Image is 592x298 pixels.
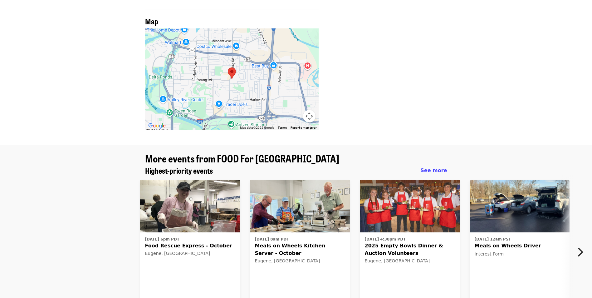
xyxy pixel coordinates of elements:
[145,236,179,242] time: [DATE] 6pm PDT
[145,151,339,166] span: More events from FOOD For [GEOGRAPHIC_DATA]
[147,122,167,130] img: Google
[145,165,213,176] span: Highest-priority events
[475,242,565,250] span: Meals on Wheels Driver
[140,180,240,233] img: Food Rescue Express - October organized by FOOD For Lane County
[255,258,345,264] div: Eugene, [GEOGRAPHIC_DATA]
[365,236,406,242] time: [DATE] 4:30pm PDT
[278,126,287,129] a: Terms (opens in new tab)
[147,122,167,130] a: Open this area in Google Maps (opens a new window)
[145,251,235,256] div: Eugene, [GEOGRAPHIC_DATA]
[577,246,583,258] i: chevron-right icon
[240,126,274,129] span: Map data ©2025 Google
[255,236,289,242] time: [DATE] 8am PDT
[145,16,158,27] span: Map
[475,236,511,242] time: [DATE] 12am PST
[571,243,592,261] button: Next item
[291,126,317,129] a: Report a map error
[140,166,452,175] div: Highest-priority events
[255,242,345,257] span: Meals on Wheels Kitchen Server - October
[365,242,455,257] span: 2025 Empty Bowls Dinner & Auction Volunteers
[303,110,316,122] button: Map camera controls
[360,180,460,233] img: 2025 Empty Bowls Dinner & Auction Volunteers organized by FOOD For Lane County
[365,258,455,264] div: Eugene, [GEOGRAPHIC_DATA]
[420,167,447,173] span: See more
[145,166,213,175] a: Highest-priority events
[470,180,570,233] img: Meals on Wheels Driver organized by FOOD For Lane County
[145,242,235,250] span: Food Rescue Express - October
[475,251,504,256] span: Interest Form
[250,180,350,233] img: Meals on Wheels Kitchen Server - October organized by FOOD For Lane County
[420,167,447,174] a: See more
